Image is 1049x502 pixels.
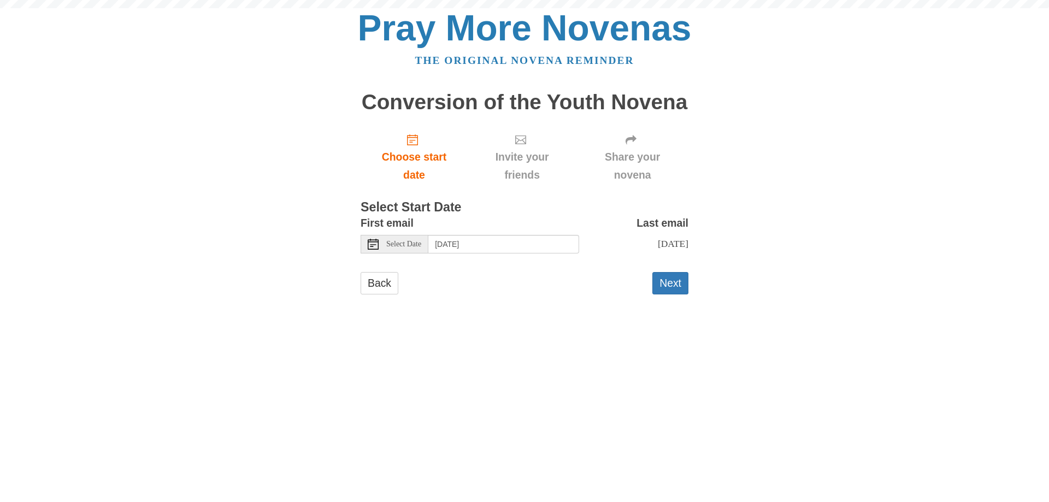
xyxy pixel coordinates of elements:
a: Choose start date [361,125,468,190]
span: Choose start date [372,148,457,184]
span: [DATE] [658,238,688,249]
h3: Select Start Date [361,200,688,215]
div: Click "Next" to confirm your start date first. [468,125,576,190]
span: Share your novena [587,148,677,184]
a: Pray More Novenas [358,8,692,48]
label: First email [361,214,414,232]
a: The original novena reminder [415,55,634,66]
h1: Conversion of the Youth Novena [361,91,688,114]
div: Click "Next" to confirm your start date first. [576,125,688,190]
span: Select Date [386,240,421,248]
label: Last email [637,214,688,232]
span: Invite your friends [479,148,565,184]
button: Next [652,272,688,294]
a: Back [361,272,398,294]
